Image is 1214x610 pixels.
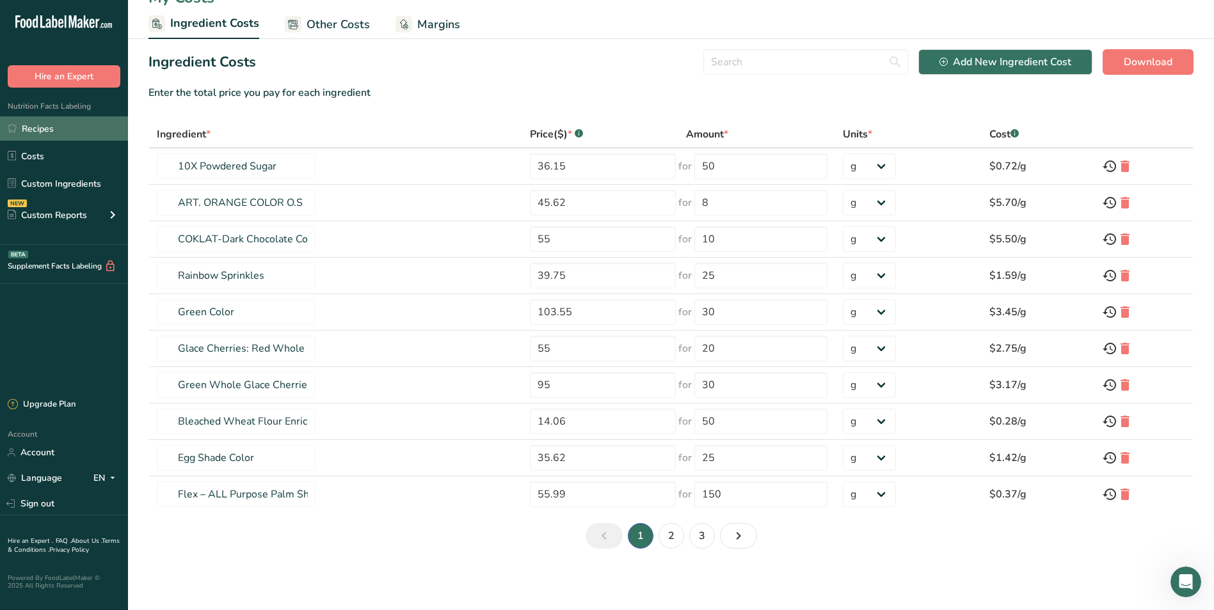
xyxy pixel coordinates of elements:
[148,9,259,40] a: Ingredient Costs
[720,523,757,549] a: Next page
[678,377,692,393] span: for
[71,536,102,545] a: About Us .
[157,127,211,142] div: Ingredient
[395,10,460,39] a: Margins
[8,574,120,590] div: Powered By FoodLabelMaker © 2025 All Rights Reserved
[918,49,1092,75] button: Add New Ingredient Cost
[843,127,872,142] div: Units
[982,367,1094,403] td: $3.17/g
[678,450,692,465] span: for
[678,414,692,429] span: for
[982,258,1094,294] td: $1.59/g
[285,10,370,39] a: Other Costs
[148,52,256,73] h2: Ingredient Costs
[8,65,120,88] button: Hire an Expert
[1124,54,1172,70] span: Download
[982,440,1094,476] td: $1.42/g
[8,536,53,545] a: Hire an Expert .
[8,398,76,411] div: Upgrade Plan
[689,523,715,549] a: Page 3.
[982,294,1094,331] td: $3.45/g
[8,199,27,207] div: NEW
[678,268,692,283] span: for
[982,476,1094,512] td: $0.37/g
[417,16,460,33] span: Margins
[530,127,583,142] div: Price($)
[56,536,71,545] a: FAQ .
[8,251,28,258] div: BETA
[678,159,692,174] span: for
[678,341,692,356] span: for
[982,221,1094,258] td: $5.50/g
[8,536,120,554] a: Terms & Conditions .
[586,523,623,549] a: Previous page
[93,471,120,486] div: EN
[1170,567,1201,597] iframe: Intercom live chat
[49,545,89,554] a: Privacy Policy
[982,403,1094,440] td: $0.28/g
[686,127,728,142] div: Amount
[8,208,87,222] div: Custom Reports
[678,195,692,210] span: for
[982,148,1094,185] td: $0.72/g
[982,185,1094,221] td: $5.70/g
[678,487,692,502] span: for
[989,127,1019,142] div: Cost
[170,15,259,32] span: Ingredient Costs
[678,231,692,247] span: for
[1103,49,1194,75] button: Download
[659,523,684,549] a: Page 2.
[678,304,692,320] span: for
[703,49,908,75] input: Search
[8,467,62,489] a: Language
[982,331,1094,367] td: $2.75/g
[148,85,1194,100] div: Enter the total price you pay for each ingredient
[307,16,370,33] span: Other Costs
[939,54,1071,70] div: Add New Ingredient Cost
